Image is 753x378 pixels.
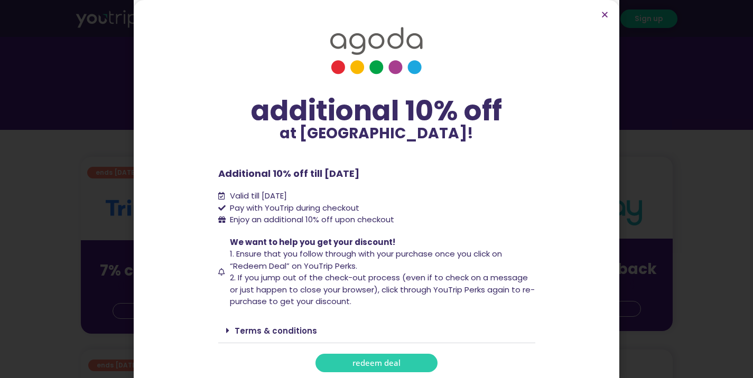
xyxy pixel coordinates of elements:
span: Valid till [DATE] [227,190,287,202]
a: Terms & conditions [235,325,317,336]
div: Terms & conditions [218,318,535,343]
p: at [GEOGRAPHIC_DATA]! [218,126,535,141]
span: We want to help you get your discount! [230,237,395,248]
a: Close [601,11,609,18]
span: Enjoy an additional 10% off upon checkout [230,214,394,225]
span: redeem deal [352,359,401,367]
p: Additional 10% off till [DATE] [218,166,535,181]
span: 1. Ensure that you follow through with your purchase once you click on “Redeem Deal” on YouTrip P... [230,248,502,271]
span: Pay with YouTrip during checkout [227,202,359,214]
a: redeem deal [315,354,438,372]
div: additional 10% off [218,96,535,126]
span: 2. If you jump out of the check-out process (even if to check on a message or just happen to clos... [230,272,535,307]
